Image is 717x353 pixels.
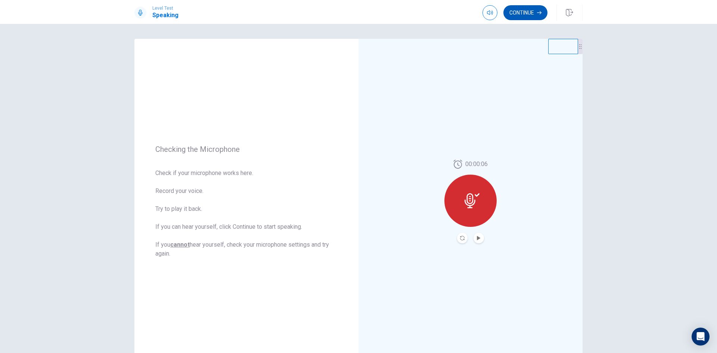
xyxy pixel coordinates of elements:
[152,6,179,11] span: Level Test
[474,233,484,243] button: Play Audio
[152,11,179,20] h1: Speaking
[155,145,338,154] span: Checking the Microphone
[465,160,488,169] span: 00:00:06
[457,233,468,243] button: Record Again
[692,328,710,346] div: Open Intercom Messenger
[155,169,338,258] span: Check if your microphone works here. Record your voice. Try to play it back. If you can hear your...
[503,5,547,20] button: Continue
[170,241,190,248] u: cannot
